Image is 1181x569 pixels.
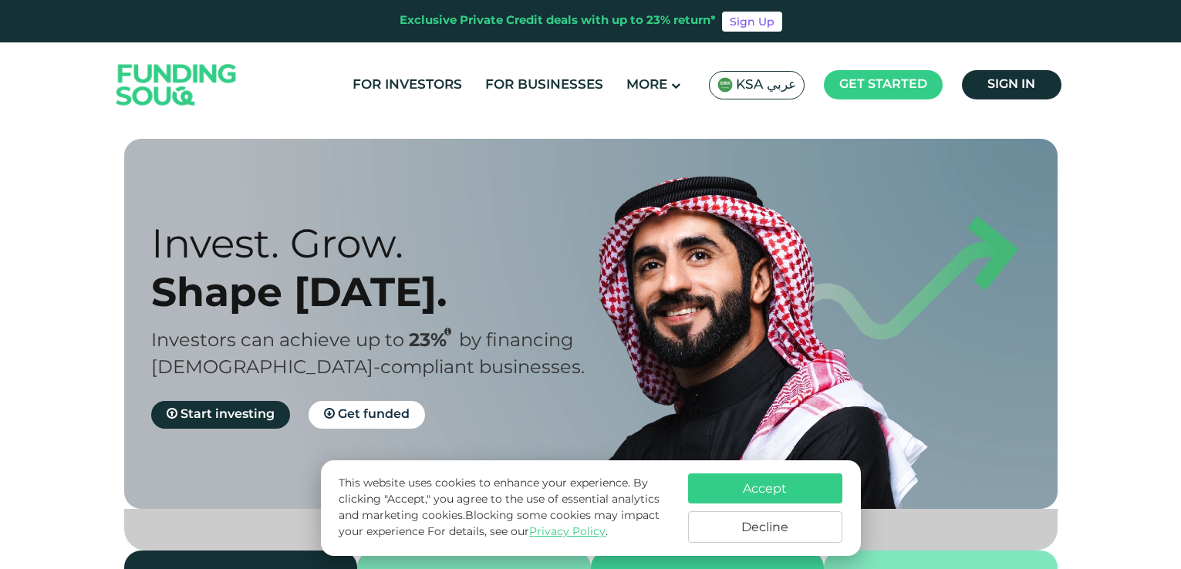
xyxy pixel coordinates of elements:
img: Logo [101,46,252,124]
a: Sign Up [722,12,782,32]
span: Start investing [181,409,275,420]
button: Decline [688,511,842,543]
div: Shape [DATE]. [151,268,618,316]
img: SA Flag [717,77,733,93]
i: 23% IRR (expected) ~ 15% Net yield (expected) [444,328,451,336]
a: For Businesses [481,72,607,98]
p: This website uses cookies to enhance your experience. By clicking "Accept," you agree to the use ... [339,476,672,540]
span: Investors can achieve up to [151,332,404,350]
span: For details, see our . [427,527,608,537]
a: Start investing [151,401,290,429]
a: For Investors [349,72,466,98]
span: More [626,79,667,92]
a: Get funded [309,401,425,429]
a: Sign in [962,70,1061,99]
button: Accept [688,473,842,503]
span: KSA عربي [736,76,796,94]
div: Invest. Grow. [151,219,618,268]
span: Sign in [987,79,1035,90]
span: Get started [839,79,927,90]
div: Exclusive Private Credit deals with up to 23% return* [400,12,716,30]
a: Privacy Policy [529,527,606,537]
span: 23% [409,332,459,350]
span: Get funded [338,409,410,420]
span: Blocking some cookies may impact your experience [339,510,660,537]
